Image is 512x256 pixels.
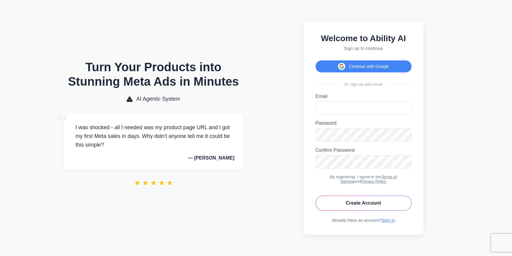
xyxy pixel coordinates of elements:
a: Privacy Policy [361,179,386,184]
p: I was shocked - all I needed was my product page URL and I got my first Meta sales in days. Why d... [73,123,235,149]
p: Sign up to continue [316,46,412,51]
span: ★ [166,179,173,187]
img: AI Agentic System Logo [127,96,133,102]
div: Or sign up with email [316,82,412,87]
h2: Welcome to Ability AI [316,34,412,43]
button: Continue with Google [316,60,412,72]
span: ★ [142,179,149,187]
span: ★ [150,179,157,187]
span: AI Agentic System [136,96,180,102]
label: Confirm Password [316,148,412,153]
span: ★ [158,179,165,187]
span: ★ [134,179,141,187]
span: “ [58,108,68,136]
a: Sign In [382,218,395,223]
div: By registering, I agree to the and [316,175,412,184]
button: Create Account [316,196,412,211]
a: Terms of Service [340,175,397,184]
label: Password [316,120,412,126]
label: Email [316,94,412,99]
p: — [PERSON_NAME] [73,155,235,161]
h1: Turn Your Products into Stunning Meta Ads in Minutes [64,60,244,89]
div: Already have an account? [316,218,412,223]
